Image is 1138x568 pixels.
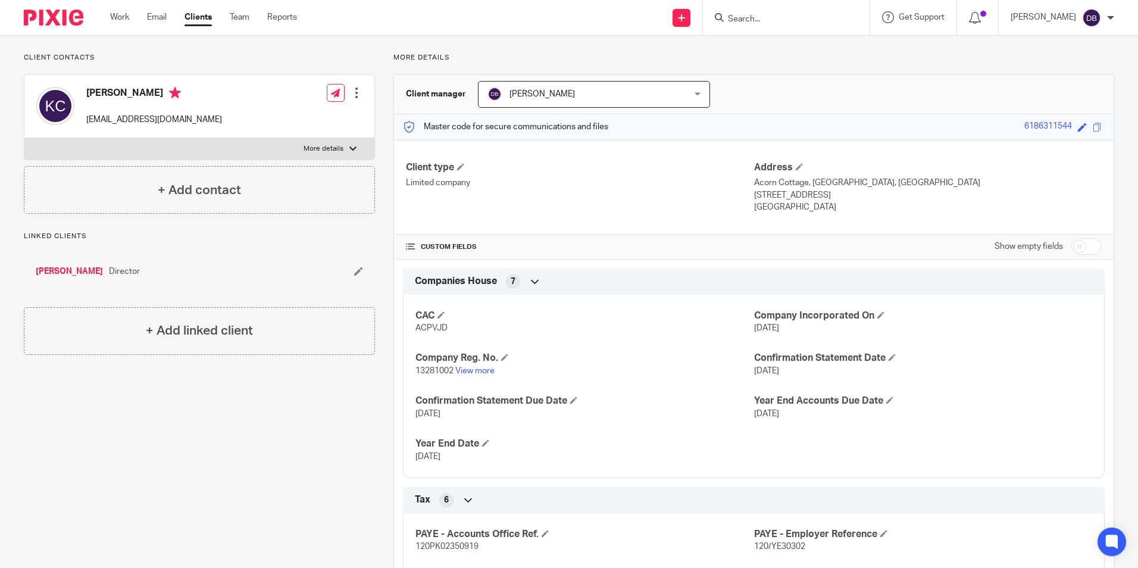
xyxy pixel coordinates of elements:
[995,241,1063,252] label: Show empty fields
[36,266,103,277] a: [PERSON_NAME]
[754,189,1102,201] p: [STREET_ADDRESS]
[406,88,466,100] h3: Client manager
[403,121,608,133] p: Master code for secure communications and files
[185,11,212,23] a: Clients
[415,494,430,506] span: Tax
[754,367,779,375] span: [DATE]
[415,310,754,322] h4: CAC
[36,87,74,125] img: svg%3E
[754,352,1092,364] h4: Confirmation Statement Date
[267,11,297,23] a: Reports
[1011,11,1076,23] p: [PERSON_NAME]
[158,181,241,199] h4: + Add contact
[444,494,449,506] span: 6
[406,242,754,252] h4: CUSTOM FIELDS
[147,11,167,23] a: Email
[24,10,83,26] img: Pixie
[24,232,375,241] p: Linked clients
[415,452,440,461] span: [DATE]
[754,161,1102,174] h4: Address
[754,395,1092,407] h4: Year End Accounts Due Date
[109,266,140,277] span: Director
[406,177,754,189] p: Limited company
[415,367,454,375] span: 13281002
[86,87,222,102] h4: [PERSON_NAME]
[754,410,779,418] span: [DATE]
[304,144,343,154] p: More details
[509,90,575,98] span: [PERSON_NAME]
[487,87,502,101] img: svg%3E
[415,275,497,288] span: Companies House
[415,438,754,450] h4: Year End Date
[511,276,515,288] span: 7
[415,395,754,407] h4: Confirmation Statement Due Date
[230,11,249,23] a: Team
[727,14,834,25] input: Search
[754,528,1092,541] h4: PAYE - Employer Reference
[110,11,129,23] a: Work
[1082,8,1101,27] img: svg%3E
[393,53,1114,63] p: More details
[169,87,181,99] i: Primary
[754,324,779,332] span: [DATE]
[415,352,754,364] h4: Company Reg. No.
[406,161,754,174] h4: Client type
[455,367,495,375] a: View more
[86,114,222,126] p: [EMAIL_ADDRESS][DOMAIN_NAME]
[415,324,448,332] span: ACPVJD
[1024,120,1072,134] div: 6186311544
[899,13,945,21] span: Get Support
[24,53,375,63] p: Client contacts
[415,528,754,541] h4: PAYE - Accounts Office Ref.
[754,310,1092,322] h4: Company Incorporated On
[415,542,479,551] span: 120PK02350919
[415,410,440,418] span: [DATE]
[754,177,1102,189] p: Acorn Cottage, [GEOGRAPHIC_DATA], [GEOGRAPHIC_DATA]
[146,322,253,340] h4: + Add linked client
[754,201,1102,213] p: [GEOGRAPHIC_DATA]
[754,542,805,551] span: 120/YE30302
